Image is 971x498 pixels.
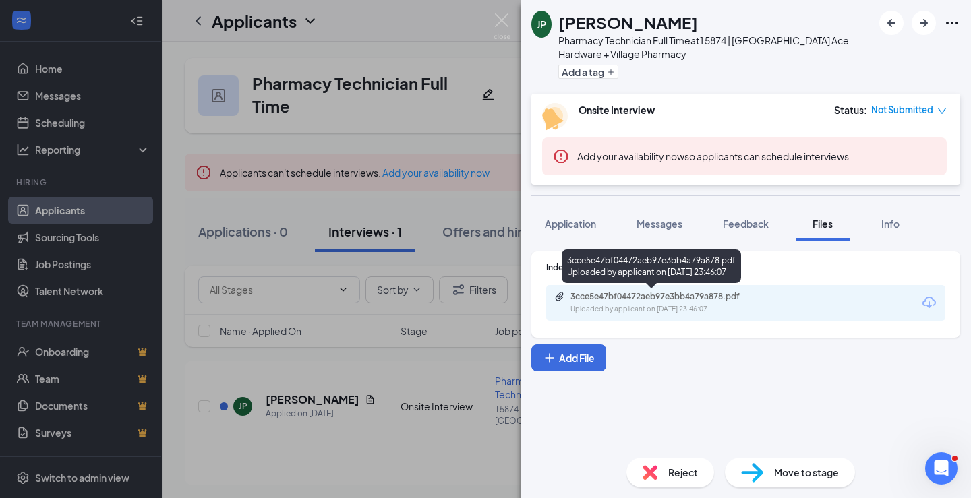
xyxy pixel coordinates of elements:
[921,294,937,311] svg: Download
[607,68,615,76] svg: Plus
[912,11,936,35] button: ArrowRight
[577,150,684,163] button: Add your availability now
[558,11,698,34] h1: [PERSON_NAME]
[637,218,682,230] span: Messages
[543,351,556,365] svg: Plus
[883,15,900,31] svg: ArrowLeftNew
[554,291,565,302] svg: Paperclip
[937,106,947,116] span: down
[554,291,773,315] a: Paperclip3cce5e47bf04472aeb97e3bb4a79a878.pdfUploaded by applicant on [DATE] 23:46:07
[545,218,596,230] span: Application
[834,103,867,117] div: Status :
[558,34,873,61] div: Pharmacy Technician Full Time at 15874 | [GEOGRAPHIC_DATA] Ace Hardware + Village Pharmacy
[553,148,569,164] svg: Error
[944,15,960,31] svg: Ellipses
[558,65,618,79] button: PlusAdd a tag
[579,104,655,116] b: Onsite Interview
[546,261,945,273] div: Indeed Resume
[925,452,958,485] iframe: Intercom live chat
[570,291,759,302] div: 3cce5e47bf04472aeb97e3bb4a79a878.pdf
[537,18,546,31] div: JP
[879,11,904,35] button: ArrowLeftNew
[916,15,932,31] svg: ArrowRight
[723,218,769,230] span: Feedback
[668,465,698,480] span: Reject
[871,103,933,117] span: Not Submitted
[577,150,852,162] span: so applicants can schedule interviews.
[562,249,741,283] div: 3cce5e47bf04472aeb97e3bb4a79a878.pdf Uploaded by applicant on [DATE] 23:46:07
[881,218,900,230] span: Info
[570,304,773,315] div: Uploaded by applicant on [DATE] 23:46:07
[774,465,839,480] span: Move to stage
[813,218,833,230] span: Files
[531,344,606,371] button: Add FilePlus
